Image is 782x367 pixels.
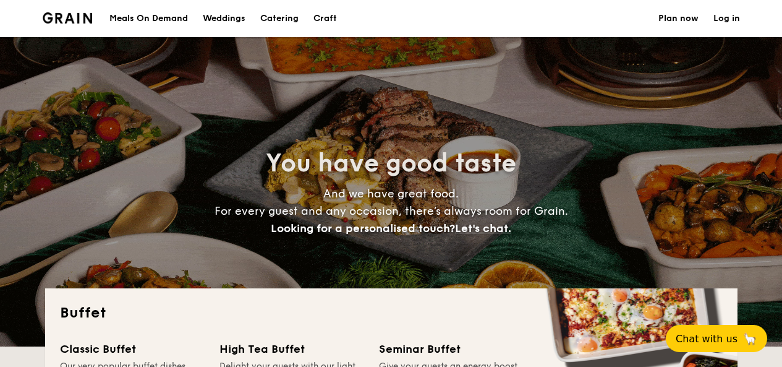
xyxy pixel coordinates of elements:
button: Chat with us🦙 [666,325,767,352]
a: Logotype [43,12,93,24]
div: Classic Buffet [60,340,205,358]
span: 🦙 [742,332,757,346]
span: You have good taste [266,149,516,178]
span: Let's chat. [455,222,511,235]
span: And we have great food. For every guest and any occasion, there’s always room for Grain. [215,187,568,235]
span: Chat with us [676,333,737,345]
span: Looking for a personalised touch? [271,222,455,235]
h2: Buffet [60,303,723,323]
div: High Tea Buffet [219,340,364,358]
div: Seminar Buffet [379,340,524,358]
img: Grain [43,12,93,24]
